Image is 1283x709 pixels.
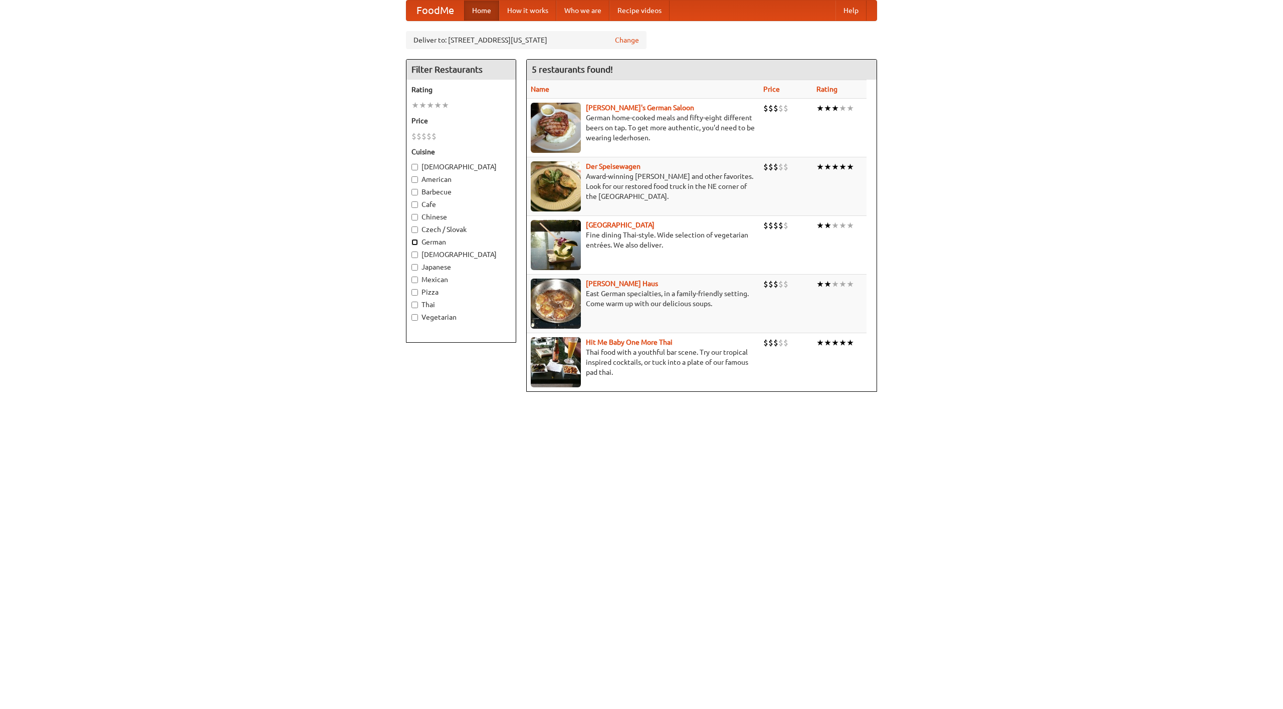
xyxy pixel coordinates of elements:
li: $ [768,279,773,290]
li: $ [768,220,773,231]
li: $ [768,337,773,348]
li: $ [773,103,778,114]
img: satay.jpg [531,220,581,270]
li: ★ [839,279,846,290]
h5: Price [411,116,511,126]
label: Cafe [411,199,511,209]
li: ★ [846,279,854,290]
li: ★ [816,220,824,231]
li: $ [763,279,768,290]
li: $ [411,131,416,142]
li: ★ [824,279,831,290]
a: FoodMe [406,1,464,21]
label: Japanese [411,262,511,272]
li: $ [778,337,783,348]
li: $ [778,161,783,172]
li: $ [763,337,768,348]
li: ★ [442,100,449,111]
input: [DEMOGRAPHIC_DATA] [411,164,418,170]
li: $ [778,279,783,290]
li: $ [783,103,788,114]
a: [PERSON_NAME]'s German Saloon [586,104,694,112]
li: ★ [824,103,831,114]
li: ★ [816,279,824,290]
h5: Rating [411,85,511,95]
li: ★ [824,220,831,231]
img: esthers.jpg [531,103,581,153]
li: ★ [839,337,846,348]
li: ★ [846,337,854,348]
li: $ [783,220,788,231]
a: Help [835,1,867,21]
ng-pluralize: 5 restaurants found! [532,65,613,74]
h5: Cuisine [411,147,511,157]
a: Der Speisewagen [586,162,640,170]
label: Thai [411,300,511,310]
li: $ [783,279,788,290]
input: Vegetarian [411,314,418,321]
a: Home [464,1,499,21]
li: ★ [831,161,839,172]
input: American [411,176,418,183]
a: Name [531,85,549,93]
label: Chinese [411,212,511,222]
input: Pizza [411,289,418,296]
li: ★ [846,103,854,114]
li: ★ [839,161,846,172]
li: ★ [816,161,824,172]
input: Mexican [411,277,418,283]
li: $ [426,131,432,142]
a: Price [763,85,780,93]
li: ★ [831,337,839,348]
input: [DEMOGRAPHIC_DATA] [411,252,418,258]
li: ★ [434,100,442,111]
li: ★ [831,279,839,290]
label: Pizza [411,287,511,297]
li: ★ [824,161,831,172]
img: speisewagen.jpg [531,161,581,211]
li: $ [432,131,437,142]
p: Award-winning [PERSON_NAME] and other favorites. Look for our restored food truck in the NE corne... [531,171,755,201]
label: Barbecue [411,187,511,197]
img: kohlhaus.jpg [531,279,581,329]
a: [GEOGRAPHIC_DATA] [586,221,655,229]
li: $ [773,337,778,348]
p: East German specialties, in a family-friendly setting. Come warm up with our delicious soups. [531,289,755,309]
li: ★ [846,220,854,231]
label: [DEMOGRAPHIC_DATA] [411,250,511,260]
p: Thai food with a youthful bar scene. Try our tropical inspired cocktails, or tuck into a plate of... [531,347,755,377]
input: German [411,239,418,246]
li: $ [783,337,788,348]
li: ★ [831,220,839,231]
li: $ [421,131,426,142]
li: ★ [839,220,846,231]
li: ★ [816,337,824,348]
li: $ [778,103,783,114]
div: Deliver to: [STREET_ADDRESS][US_STATE] [406,31,647,49]
li: ★ [846,161,854,172]
li: $ [778,220,783,231]
li: $ [768,103,773,114]
li: $ [773,161,778,172]
h4: Filter Restaurants [406,60,516,80]
a: Rating [816,85,837,93]
p: German home-cooked meals and fifty-eight different beers on tap. To get more authentic, you'd nee... [531,113,755,143]
input: Barbecue [411,189,418,195]
a: Change [615,35,639,45]
li: ★ [824,337,831,348]
li: ★ [419,100,426,111]
li: ★ [831,103,839,114]
li: ★ [816,103,824,114]
label: American [411,174,511,184]
a: Who we are [556,1,609,21]
a: [PERSON_NAME] Haus [586,280,658,288]
label: [DEMOGRAPHIC_DATA] [411,162,511,172]
li: $ [416,131,421,142]
input: Cafe [411,201,418,208]
a: Recipe videos [609,1,670,21]
li: $ [763,220,768,231]
a: How it works [499,1,556,21]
